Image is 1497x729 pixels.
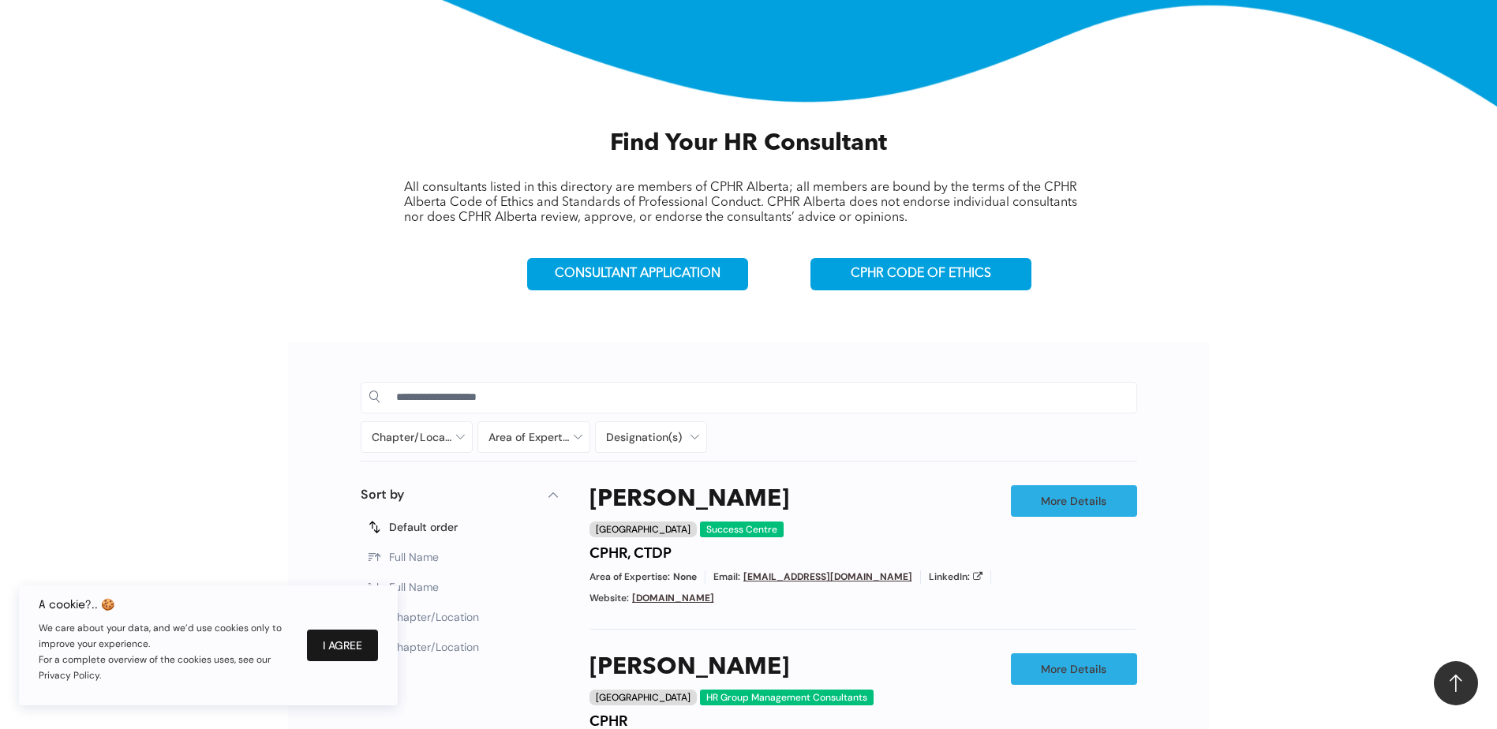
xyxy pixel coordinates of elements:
[389,520,458,534] span: Default order
[1011,485,1137,517] a: More Details
[589,690,697,705] div: [GEOGRAPHIC_DATA]
[700,690,874,705] div: HR Group Management Consultants
[589,545,672,563] h4: CPHR, CTDP
[589,592,629,605] span: Website:
[632,592,714,604] a: [DOMAIN_NAME]
[851,267,991,282] span: CPHR CODE OF ETHICS
[610,132,887,155] span: Find Your HR Consultant
[700,522,784,537] div: Success Centre
[589,485,789,514] a: [PERSON_NAME]
[389,610,479,624] span: Chapter/Location
[1011,653,1137,685] a: More Details
[307,630,378,661] button: I Agree
[404,181,1077,224] span: All consultants listed in this directory are members of CPHR Alberta; all members are bound by th...
[589,653,789,682] a: [PERSON_NAME]
[589,570,670,584] span: Area of Expertise:
[361,485,404,504] p: Sort by
[713,570,740,584] span: Email:
[527,258,748,290] a: CONSULTANT APPLICATION
[589,522,697,537] div: [GEOGRAPHIC_DATA]
[810,258,1031,290] a: CPHR CODE OF ETHICS
[743,570,912,583] a: [EMAIL_ADDRESS][DOMAIN_NAME]
[929,570,970,584] span: LinkedIn:
[555,267,720,282] span: CONSULTANT APPLICATION
[389,550,439,564] span: Full Name
[39,598,291,611] h6: A cookie?.. 🍪
[389,640,479,654] span: Chapter/Location
[673,570,697,584] span: None
[389,580,439,594] span: Full Name
[39,620,291,683] p: We care about your data, and we’d use cookies only to improve your experience. For a complete ove...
